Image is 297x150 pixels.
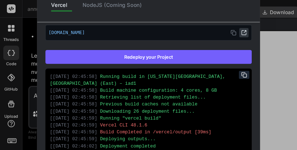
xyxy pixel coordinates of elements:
span: [ [DATE] 02:45:59 ] [50,137,97,142]
span: [ [DATE] 02:45:59 ] [50,122,97,128]
button: Copy URL [229,28,238,37]
span: [ [DATE] 02:45:58 ] [50,109,97,114]
button: Open in new tab [239,28,248,37]
div: Deploying outputs... [50,136,247,142]
span: [ [DATE] 02:45:58 ] [50,95,97,100]
div: Vercel CLI 48.1.6 [50,122,247,129]
span: [ [DATE] 02:45:59 ] [50,129,97,134]
div: Retrieving list of deployment files... [50,94,247,101]
div: Running build in [US_STATE][GEOGRAPHIC_DATA], [GEOGRAPHIC_DATA] (East) – iad1 [50,73,247,87]
span: [ [DATE] 02:45:58 ] [50,74,97,79]
div: Previous build caches not available [50,101,247,108]
span: [ [DATE] 02:46:02 ] [50,143,97,149]
div: Downloading 26 deployment files... [50,108,247,114]
div: Build Completed in /vercel/output [39ms] [50,129,247,136]
p: [DOMAIN_NAME] [49,28,248,37]
label: Deployment URL [45,16,252,22]
span: [ [DATE] 02:45:58 ] [50,102,97,107]
span: [ [DATE] 02:45:59 ] [50,116,97,121]
div: Running "vercel build" [50,115,247,122]
button: Copy URL [239,71,250,79]
button: Redeploy your Project [45,50,252,63]
div: Deployment completed [50,142,247,149]
div: Build machine configuration: 4 cores, 8 GB [50,87,247,94]
span: [ [DATE] 02:45:58 ] [50,88,97,93]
